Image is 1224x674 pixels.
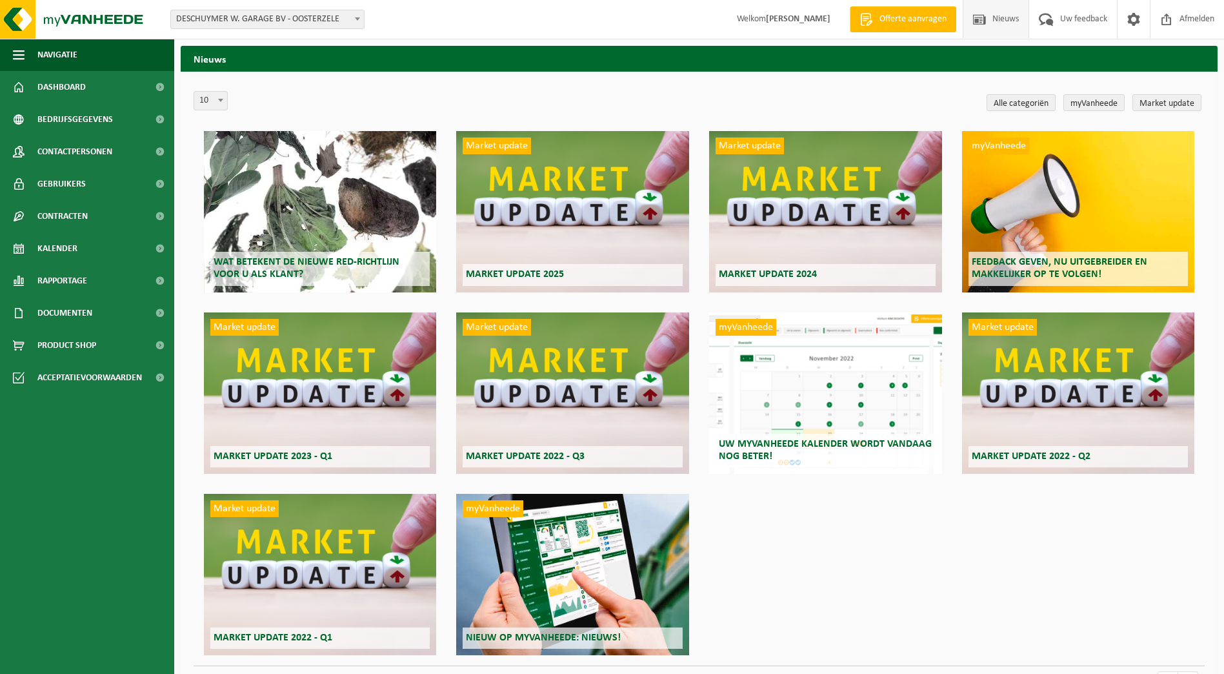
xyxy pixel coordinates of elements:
[214,633,332,643] span: Market update 2022 - Q1
[466,269,564,280] span: Market update 2025
[463,319,531,336] span: Market update
[719,439,932,462] span: Uw myVanheede kalender wordt vandaag nog beter!
[37,39,77,71] span: Navigatie
[709,312,941,474] a: myVanheede Uw myVanheede kalender wordt vandaag nog beter!
[37,265,87,297] span: Rapportage
[1063,94,1125,111] a: myVanheede
[181,46,1218,71] h2: Nieuws
[716,319,776,336] span: myVanheede
[204,494,436,655] a: Market update Market update 2022 - Q1
[214,257,399,280] span: Wat betekent de nieuwe RED-richtlijn voor u als klant?
[456,494,688,655] a: myVanheede Nieuw op myVanheede: Nieuws!
[37,71,86,103] span: Dashboard
[37,136,112,168] span: Contactpersonen
[876,13,950,26] span: Offerte aanvragen
[204,312,436,474] a: Market update Market update 2023 - Q1
[719,269,817,280] span: Market update 2024
[987,94,1056,111] a: Alle categoriën
[466,451,585,462] span: Market update 2022 - Q3
[463,500,523,517] span: myVanheede
[37,200,88,232] span: Contracten
[968,138,1029,154] span: myVanheede
[210,319,279,336] span: Market update
[972,451,1090,462] span: Market update 2022 - Q2
[962,131,1194,292] a: myVanheede Feedback geven, nu uitgebreider en makkelijker op te volgen!
[850,6,956,32] a: Offerte aanvragen
[37,168,86,200] span: Gebruikers
[466,633,621,643] span: Nieuw op myVanheede: Nieuws!
[716,138,784,154] span: Market update
[194,91,228,110] span: 10
[194,92,227,110] span: 10
[972,257,1147,280] span: Feedback geven, nu uitgebreider en makkelijker op te volgen!
[968,319,1037,336] span: Market update
[37,232,77,265] span: Kalender
[214,451,332,462] span: Market update 2023 - Q1
[170,10,365,29] span: DESCHUYMER W. GARAGE BV - OOSTERZELE
[171,10,364,28] span: DESCHUYMER W. GARAGE BV - OOSTERZELE
[37,362,142,394] span: Acceptatievoorwaarden
[456,131,688,292] a: Market update Market update 2025
[37,329,96,362] span: Product Shop
[709,131,941,292] a: Market update Market update 2024
[463,138,531,154] span: Market update
[1132,94,1201,111] a: Market update
[210,500,279,517] span: Market update
[766,14,830,24] strong: [PERSON_NAME]
[962,312,1194,474] a: Market update Market update 2022 - Q2
[456,312,688,474] a: Market update Market update 2022 - Q3
[37,103,113,136] span: Bedrijfsgegevens
[37,297,92,329] span: Documenten
[204,131,436,292] a: Wat betekent de nieuwe RED-richtlijn voor u als klant?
